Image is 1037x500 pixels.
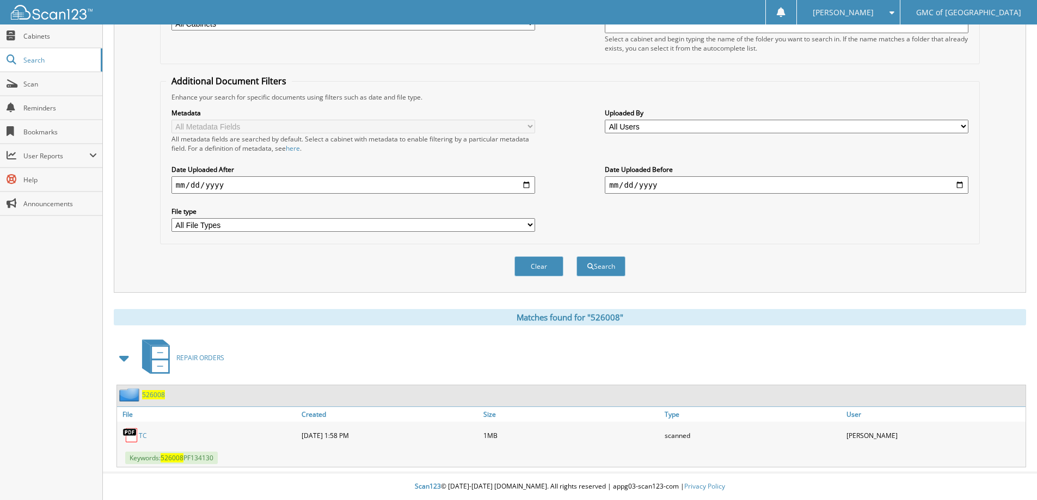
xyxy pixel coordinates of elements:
[605,108,968,118] label: Uploaded By
[23,32,97,41] span: Cabinets
[114,309,1026,325] div: Matches found for "526008"
[844,407,1026,422] a: User
[142,390,165,399] a: 526008
[23,199,97,208] span: Announcements
[23,103,97,113] span: Reminders
[813,9,874,16] span: [PERSON_NAME]
[605,34,968,53] div: Select a cabinet and begin typing the name of the folder you want to search in. If the name match...
[171,134,535,153] div: All metadata fields are searched by default. Select a cabinet with metadata to enable filtering b...
[684,482,725,491] a: Privacy Policy
[415,482,441,491] span: Scan123
[23,175,97,184] span: Help
[844,424,1026,446] div: [PERSON_NAME]
[983,448,1037,500] iframe: Chat Widget
[481,424,662,446] div: 1MB
[23,151,89,161] span: User Reports
[23,79,97,89] span: Scan
[171,207,535,216] label: File type
[23,127,97,137] span: Bookmarks
[166,92,974,102] div: Enhance your search for specific documents using filters such as date and file type.
[171,165,535,174] label: Date Uploaded After
[119,388,142,402] img: folder2.png
[171,108,535,118] label: Metadata
[514,256,563,276] button: Clear
[481,407,662,422] a: Size
[176,353,224,362] span: REPAIR ORDERS
[299,424,481,446] div: [DATE] 1:58 PM
[11,5,93,20] img: scan123-logo-white.svg
[605,165,968,174] label: Date Uploaded Before
[122,427,139,443] img: PDF.png
[23,55,95,65] span: Search
[576,256,625,276] button: Search
[139,431,147,440] a: TC
[286,144,300,153] a: here
[166,75,292,87] legend: Additional Document Filters
[171,176,535,194] input: start
[136,336,224,379] a: REPAIR ORDERS
[605,176,968,194] input: end
[161,453,183,462] span: 526008
[916,9,1021,16] span: GMC of [GEOGRAPHIC_DATA]
[125,452,218,464] span: Keywords: PF134130
[662,407,844,422] a: Type
[662,424,844,446] div: scanned
[117,407,299,422] a: File
[103,473,1037,500] div: © [DATE]-[DATE] [DOMAIN_NAME]. All rights reserved | appg03-scan123-com |
[299,407,481,422] a: Created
